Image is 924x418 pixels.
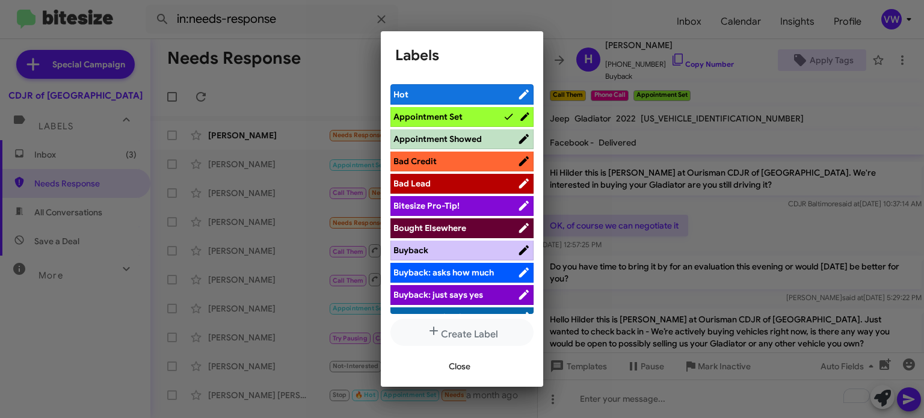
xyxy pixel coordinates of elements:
span: Appointment Showed [393,134,482,144]
span: Hot [393,89,408,100]
span: Buyback: asks how much [393,267,494,278]
h1: Labels [395,46,529,65]
span: Buyback: just says yes [393,289,483,300]
span: Appointment Set [393,111,463,122]
span: Bought Elsewhere [393,223,466,233]
span: Close [449,355,470,377]
span: Bad Credit [393,156,437,167]
button: Close [439,355,480,377]
span: Buyback [393,245,428,256]
span: Bitesize Pro-Tip! [393,200,460,211]
span: Buyback: objection [393,312,472,322]
span: Bad Lead [393,178,431,189]
button: Create Label [390,319,534,346]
